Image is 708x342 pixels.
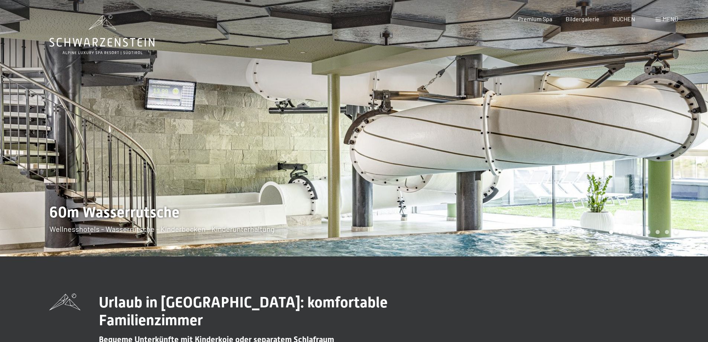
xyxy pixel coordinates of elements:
div: Pagina 4 del carosello [637,230,641,234]
div: Paginazione carosello [607,230,678,234]
a: BUCHEN [612,15,635,22]
div: Pagina 3 della giostra [628,230,632,234]
div: Pagina 8 della giostra [674,230,678,234]
div: Carosello Pagina 2 [618,230,623,234]
div: Carosello Pagina 7 [665,230,669,234]
span: Menü [663,15,678,22]
div: Pagina 6 della giostra [656,230,660,234]
span: Urlaub in [GEOGRAPHIC_DATA]: komfortable Familienzimmer [99,294,388,329]
div: Pagina Carosello 1 (Diapositiva corrente) [609,230,613,234]
div: Pagina 5 della giostra [646,230,650,234]
a: Premium Spa [518,15,552,22]
a: Bildergalerie [566,15,599,22]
